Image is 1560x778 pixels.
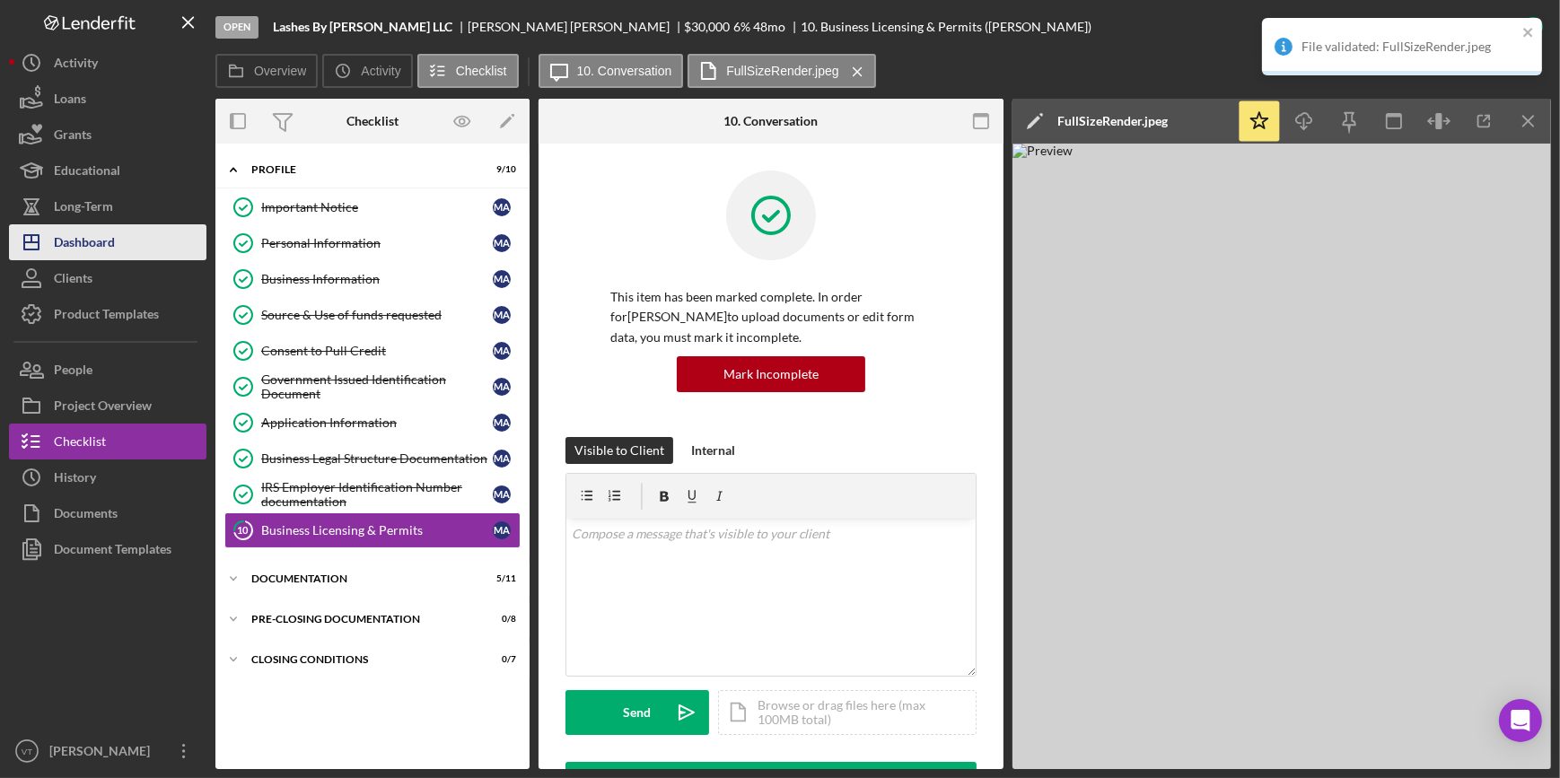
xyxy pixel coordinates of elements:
[251,573,471,584] div: Documentation
[251,164,471,175] div: Profile
[261,200,493,214] div: Important Notice
[224,369,521,405] a: Government Issued Identification DocumentMA
[254,64,306,78] label: Overview
[484,573,516,584] div: 5 / 11
[624,690,652,735] div: Send
[484,654,516,665] div: 0 / 7
[9,117,206,153] a: Grants
[361,64,400,78] label: Activity
[54,153,120,193] div: Educational
[261,415,493,430] div: Application Information
[215,54,318,88] button: Overview
[251,614,471,625] div: Pre-Closing Documentation
[261,344,493,358] div: Consent to Pull Credit
[54,388,152,428] div: Project Overview
[9,531,206,567] a: Document Templates
[54,352,92,392] div: People
[22,747,32,756] text: VT
[493,521,511,539] div: M A
[468,20,685,34] div: [PERSON_NAME] [PERSON_NAME]
[733,20,750,34] div: 6 %
[215,16,259,39] div: Open
[685,19,731,34] span: $30,000
[9,459,206,495] button: History
[691,437,735,464] div: Internal
[54,81,86,121] div: Loans
[539,54,684,88] button: 10. Conversation
[251,654,471,665] div: Closing Conditions
[54,188,113,229] div: Long-Term
[610,287,932,347] p: This item has been marked complete. In order for [PERSON_NAME] to upload documents or edit form d...
[261,236,493,250] div: Personal Information
[753,20,785,34] div: 48 mo
[9,296,206,332] button: Product Templates
[9,352,206,388] button: People
[261,523,493,538] div: Business Licensing & Permits
[565,690,709,735] button: Send
[565,437,673,464] button: Visible to Client
[224,441,521,476] a: Business Legal Structure DocumentationMA
[261,480,493,509] div: IRS Employer Identification Number documentation
[493,450,511,468] div: M A
[484,164,516,175] div: 9 / 10
[238,524,250,536] tspan: 10
[54,424,106,464] div: Checklist
[224,512,521,548] a: 10Business Licensing & PermitsMA
[9,388,206,424] button: Project Overview
[493,306,511,324] div: M A
[726,64,838,78] label: FullSizeRender.jpeg
[54,531,171,572] div: Document Templates
[493,342,511,360] div: M A
[9,188,206,224] button: Long-Term
[54,495,118,536] div: Documents
[1457,9,1511,45] div: Complete
[493,270,511,288] div: M A
[493,378,511,396] div: M A
[574,437,664,464] div: Visible to Client
[1439,9,1551,45] button: Complete
[261,272,493,286] div: Business Information
[224,189,521,225] a: Important NoticeMA
[493,234,511,252] div: M A
[54,117,92,157] div: Grants
[9,424,206,459] button: Checklist
[9,224,206,260] button: Dashboard
[273,20,452,34] b: Lashes By [PERSON_NAME] LLC
[9,495,206,531] button: Documents
[224,225,521,261] a: Personal InformationMA
[9,45,206,81] button: Activity
[9,81,206,117] button: Loans
[677,356,865,392] button: Mark Incomplete
[577,64,672,78] label: 10. Conversation
[1301,39,1517,54] div: File validated: FullSizeRender.jpeg
[54,459,96,500] div: History
[484,614,516,625] div: 0 / 8
[54,296,159,337] div: Product Templates
[724,114,819,128] div: 10. Conversation
[493,485,511,503] div: M A
[54,260,92,301] div: Clients
[493,414,511,432] div: M A
[322,54,412,88] button: Activity
[1499,699,1542,742] div: Open Intercom Messenger
[688,54,875,88] button: FullSizeRender.jpeg
[1057,114,1168,128] div: FullSizeRender.jpeg
[224,405,521,441] a: Application InformationMA
[54,224,115,265] div: Dashboard
[9,153,206,188] button: Educational
[224,476,521,512] a: IRS Employer Identification Number documentationMA
[54,45,98,85] div: Activity
[9,733,206,769] button: VT[PERSON_NAME]
[9,260,206,296] button: Clients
